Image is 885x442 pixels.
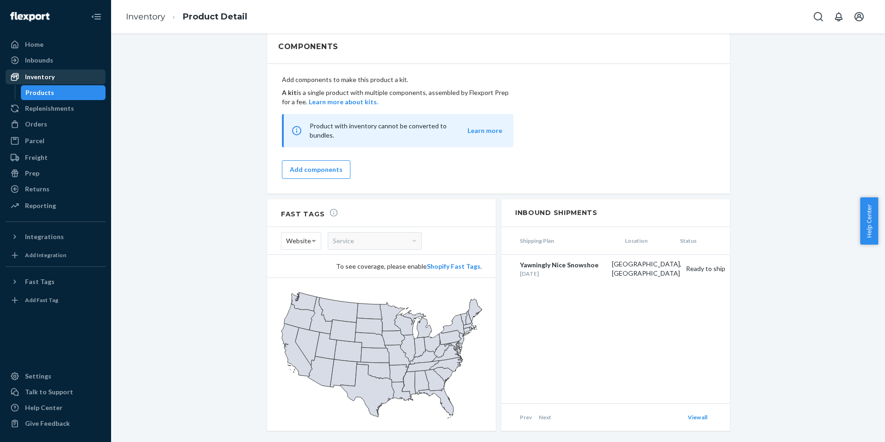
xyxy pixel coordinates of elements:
button: Open notifications [829,7,848,26]
a: Parcel [6,133,106,148]
a: Add Integration [6,248,106,263]
button: Fast Tags [6,274,106,289]
button: Integrations [6,229,106,244]
b: A kit [282,88,297,96]
h2: Inbound Shipments [501,199,730,227]
span: Shipping Plan [501,237,620,245]
button: Learn more about kits. [309,97,378,107]
a: Freight [6,150,106,165]
div: Yawningly Nice Snowshoe [520,260,607,270]
div: Prep [25,169,39,178]
a: Inventory [126,12,165,22]
div: Ready to ship [681,264,730,273]
span: Website [286,233,311,249]
button: Open account menu [850,7,868,26]
div: Add components to make this product a kit. [282,75,513,147]
div: Service [328,233,421,249]
a: Replenishments [6,101,106,116]
div: Replenishments [25,104,74,113]
div: Returns [25,184,50,194]
div: Help Center [25,403,62,412]
div: Freight [25,153,48,162]
div: Inventory [25,72,55,82]
div: Talk to Support [25,387,73,397]
a: Reporting [6,198,106,213]
span: Prev [520,414,532,421]
div: Products [25,88,54,97]
a: Orders [6,117,106,132]
a: Product Detail [183,12,247,22]
div: Orders [25,120,47,129]
div: Fast Tags [25,277,55,286]
a: Inbounds [6,53,106,68]
button: Give Feedback [6,416,106,431]
button: Help Center [860,197,878,245]
div: Settings [25,372,51,381]
button: Open Search Box [809,7,828,26]
h2: Fast Tags [281,208,338,218]
button: Close Navigation [87,7,106,26]
a: Yawningly Nice Snowshoe[DATE][GEOGRAPHIC_DATA], [GEOGRAPHIC_DATA]Ready to ship [501,255,730,283]
a: Shopify Fast Tags [427,262,480,270]
span: Next [539,414,551,421]
span: Location [620,237,675,245]
div: Inbounds [25,56,53,65]
p: is a single product with multiple components, assembled by Flexport Prep for a fee. [282,88,513,107]
button: Learn more [467,126,502,135]
div: Reporting [25,201,56,210]
a: Add Fast Tag [6,293,106,308]
div: Give Feedback [25,419,70,428]
div: Home [25,40,44,49]
span: Status [675,237,730,245]
h2: Components [278,41,338,52]
div: [DATE] [520,270,607,278]
img: Flexport logo [10,12,50,21]
div: Add Integration [25,251,66,259]
div: To see coverage, please enable . [281,262,482,271]
div: Parcel [25,136,44,145]
a: Home [6,37,106,52]
a: Returns [6,182,106,196]
div: Integrations [25,232,64,241]
div: Product with inventory cannot be converted to bundles. [282,114,513,147]
div: [GEOGRAPHIC_DATA], [GEOGRAPHIC_DATA] [607,259,681,278]
button: Add components [282,160,350,179]
a: Settings [6,369,106,384]
a: Products [21,85,106,100]
a: View all [688,414,707,421]
ol: breadcrumbs [118,3,255,31]
div: Add Fast Tag [25,296,58,304]
a: Talk to Support [6,385,106,399]
a: Help Center [6,400,106,415]
a: Prep [6,166,106,181]
a: Inventory [6,69,106,84]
